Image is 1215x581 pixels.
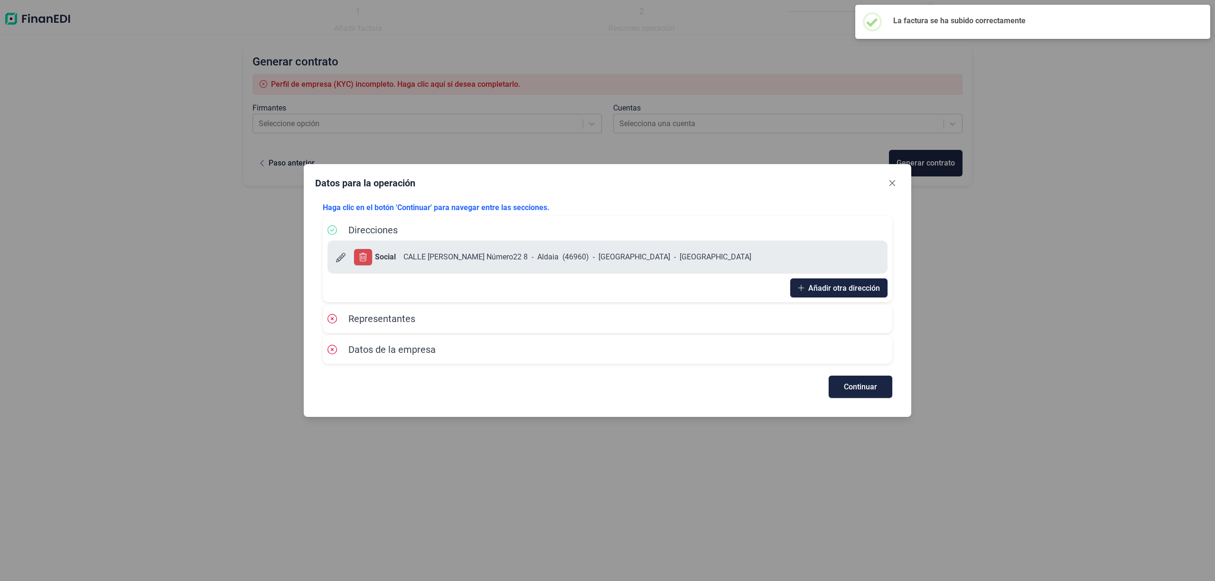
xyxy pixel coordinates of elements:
[403,251,528,263] span: CALLE [PERSON_NAME] Número22 8
[680,251,751,263] span: [GEOGRAPHIC_DATA]
[844,383,877,390] span: Continuar
[829,376,892,398] button: Continuar
[315,176,415,190] div: Datos para la operación
[323,202,892,213] p: Haga clic en el botón 'Continuar' para navegar entre las secciones.
[375,252,396,261] b: Social
[532,251,533,263] span: -
[885,175,900,191] button: Close
[593,251,595,263] span: -
[348,313,415,324] span: Representantes
[598,251,670,263] span: [GEOGRAPHIC_DATA]
[893,16,1195,25] h2: La factura se ha subido correctamente
[674,251,676,263] span: -
[808,285,880,292] span: Añadir otra dirección
[348,224,398,236] span: Direcciones
[537,251,559,263] span: Aldaia
[348,344,436,355] span: Datos de la empresa
[562,251,589,263] span: ( 46960 )
[790,278,888,297] button: Añadir otra dirección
